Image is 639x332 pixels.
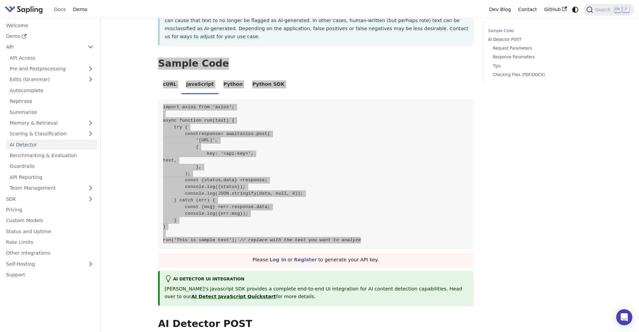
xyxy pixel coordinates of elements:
span: ) [298,191,300,196]
span: const [185,204,199,209]
span: run [204,118,213,123]
div: AI Detector UI integration [165,275,469,283]
span: , [251,151,254,156]
img: Sapling.ai [5,5,43,14]
span: ; [234,238,237,243]
span: key [207,151,215,156]
li: JavaScript [181,76,219,94]
button: Switch between dark and light mode (currently system mode) [571,5,580,14]
a: GitHub [540,4,570,15]
span: null [276,191,287,196]
a: Response Parameters [493,54,577,60]
span: . [204,191,207,196]
span: ) [232,238,234,243]
span: '<api-key>' [221,151,251,156]
a: Status and Uptime [2,226,97,236]
p: [PERSON_NAME]'s Javascript SDK provides a complete end-to-end UI integration for AI content detec... [165,285,469,301]
a: Log In [270,257,286,262]
span: , [215,138,218,143]
span: { [185,125,188,130]
a: Guardrails [6,161,97,171]
span: ) [295,191,298,196]
a: Welcome [2,20,97,30]
a: AI Detect JavaScript Quickstart [191,294,276,299]
span: const [185,178,199,183]
a: Rephrase [6,96,97,106]
span: console [185,211,204,216]
button: Collapse sidebar category 'API' [84,42,97,52]
span: const [185,131,199,136]
span: ) [226,118,229,123]
a: Rate Limits [2,238,97,247]
span: } [174,218,176,223]
span: err [199,198,207,203]
span: } [237,184,240,189]
a: Scoring & Classification [6,129,97,139]
span: axios [240,131,254,136]
span: , [199,164,201,170]
span: Search [593,7,615,12]
span: log [207,211,215,216]
span: async [163,118,177,123]
a: Checking Files (PDF/DOCX) [493,72,577,78]
span: ; [265,178,267,183]
p: All AI detection systems have false positives and false negatives. In some cases, small modificat... [165,9,469,41]
button: Expand sidebar category 'SDK' [84,194,97,204]
a: Sapling.ai [5,5,45,14]
span: data [256,204,267,209]
a: Docs [50,4,69,15]
span: text [163,158,174,163]
span: msg [204,204,213,209]
span: console [185,191,204,196]
span: ( [215,184,218,189]
span: console [185,184,204,189]
span: . [254,204,256,209]
span: ( [171,238,174,243]
a: Tips [493,63,577,69]
span: { [196,144,199,149]
span: // replace with the text you want to analyze [240,238,361,243]
a: Sample Code [488,28,579,34]
span: } [163,224,166,229]
span: log [207,184,215,189]
a: Support [2,270,97,280]
span: { [201,204,204,209]
span: ) [243,211,245,216]
span: await [226,131,240,136]
div: Please or to generate your API key. [158,253,473,267]
a: API Access [6,53,97,63]
button: Search (Ctrl+K) [584,4,634,16]
a: Demo [2,31,97,41]
span: ( [267,131,270,136]
a: AI Detector POST [488,37,579,43]
kbd: K [623,6,629,12]
a: Other Integrations [2,248,97,258]
span: ) [240,184,243,189]
span: ( [212,118,215,123]
span: ; [188,171,190,176]
li: cURL [158,76,181,94]
span: { [212,198,215,203]
span: '[URL]' [196,138,215,143]
span: stringify [232,191,257,196]
a: Edits (Grammar) [6,75,97,84]
span: data [223,178,234,183]
span: = [218,204,221,209]
span: err [221,211,229,216]
a: Memory & Retrieval [6,118,97,128]
span: . [204,211,207,216]
span: = [240,178,243,183]
span: JSON [218,191,229,196]
span: { [232,118,234,123]
span: axios [182,105,196,110]
span: . [254,131,256,136]
span: , [174,158,176,163]
span: 'This is sample text' [174,238,231,243]
span: , [287,191,289,196]
div: Open Intercom Messenger [616,309,632,325]
span: . [229,204,231,209]
span: function [179,118,202,123]
a: API Reporting [6,172,97,182]
span: status [221,184,237,189]
a: Pre and Postprocessing [6,64,97,74]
